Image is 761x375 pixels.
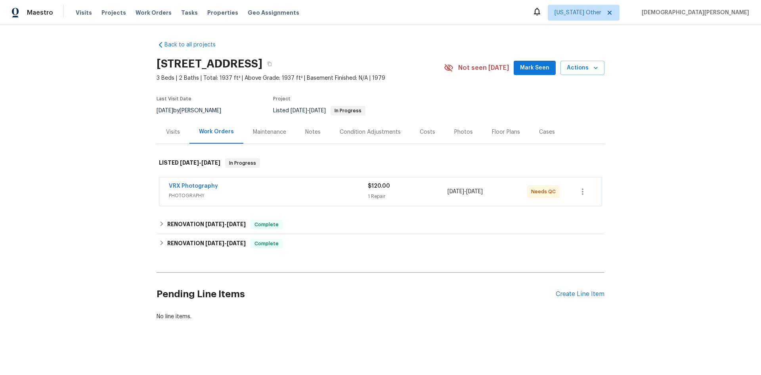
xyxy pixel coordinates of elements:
span: [DATE] [447,189,464,194]
span: [DATE] [157,108,173,113]
span: [DATE] [180,160,199,165]
div: Costs [420,128,435,136]
span: [US_STATE] Other [554,9,601,17]
span: [DATE] [201,160,220,165]
span: Complete [251,221,282,229]
span: [DATE] [205,240,224,246]
div: Floor Plans [492,128,520,136]
span: $120.00 [368,183,390,189]
h6: LISTED [159,158,220,168]
a: VRX Photography [169,183,218,189]
h2: Pending Line Items [157,276,556,313]
span: Actions [567,63,598,73]
span: Project [273,96,291,101]
div: Visits [166,128,180,136]
span: Last Visit Date [157,96,191,101]
div: 1 Repair [368,192,447,200]
span: 3 Beds | 2 Baths | Total: 1937 ft² | Above Grade: 1937 ft² | Basement Finished: N/A | 1979 [157,74,444,82]
button: Copy Address [262,57,277,71]
div: RENOVATION [DATE]-[DATE]Complete [157,234,604,253]
span: [DATE] [227,221,246,227]
span: Projects [101,9,126,17]
span: Mark Seen [520,63,549,73]
button: Actions [560,61,604,75]
span: [DATE] [466,189,483,194]
span: - [180,160,220,165]
h2: [STREET_ADDRESS] [157,60,262,68]
span: [DEMOGRAPHIC_DATA][PERSON_NAME] [639,9,749,17]
span: [DATE] [227,240,246,246]
a: Back to all projects [157,41,233,49]
span: Geo Assignments [248,9,299,17]
span: Properties [207,9,238,17]
span: In Progress [331,108,365,113]
span: [DATE] [291,108,307,113]
span: Listed [273,108,365,113]
span: PHOTOGRAPHY [169,192,368,200]
span: - [205,240,246,246]
h6: RENOVATION [167,239,246,248]
div: Photos [454,128,473,136]
span: - [291,108,326,113]
span: Complete [251,240,282,248]
div: by [PERSON_NAME] [157,106,231,115]
span: - [205,221,246,227]
div: Work Orders [199,128,234,136]
div: Condition Adjustments [340,128,401,136]
div: Cases [539,128,555,136]
div: LISTED [DATE]-[DATE]In Progress [157,150,604,176]
div: Maintenance [253,128,286,136]
span: Visits [76,9,92,17]
span: - [447,188,483,196]
button: Mark Seen [514,61,556,75]
span: In Progress [226,159,259,167]
div: Notes [305,128,321,136]
div: No line items. [157,313,604,321]
span: Maestro [27,9,53,17]
span: Not seen [DATE] [458,64,509,72]
div: RENOVATION [DATE]-[DATE]Complete [157,215,604,234]
span: [DATE] [205,221,224,227]
span: Needs QC [531,188,559,196]
span: [DATE] [309,108,326,113]
span: Work Orders [136,9,172,17]
span: Tasks [181,10,198,15]
h6: RENOVATION [167,220,246,229]
div: Create Line Item [556,290,604,298]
